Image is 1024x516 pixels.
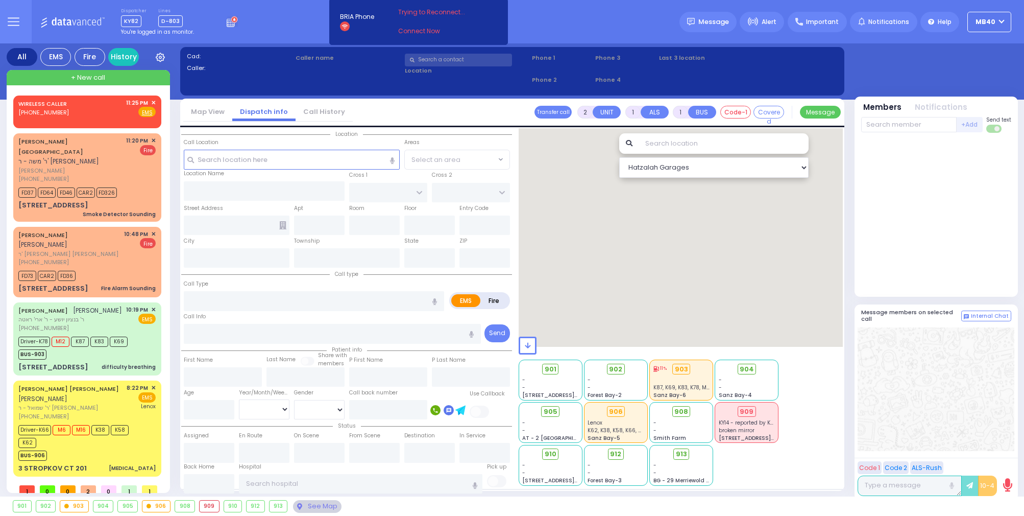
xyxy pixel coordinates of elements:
[247,501,264,512] div: 912
[18,463,87,474] div: 3 STROPKOV CT 201
[800,106,841,119] button: Message
[18,231,68,239] a: [PERSON_NAME]
[18,258,69,266] span: [PHONE_NUMBER]
[349,432,380,440] label: From Scene
[522,434,598,442] span: AT - 2 [GEOGRAPHIC_DATA]
[91,425,109,435] span: K38
[40,485,55,493] span: 0
[484,324,510,342] button: Send
[330,130,363,138] span: Location
[175,501,194,512] div: 908
[18,175,69,183] span: [PHONE_NUMBER]
[294,389,313,397] label: Gender
[938,17,952,27] span: Help
[333,422,361,430] span: Status
[653,434,686,442] span: Smith Farm
[270,501,287,512] div: 913
[102,363,156,371] div: difficulty breathing
[318,351,347,359] small: Share with
[296,54,401,62] label: Caller name
[294,432,319,440] label: On Scene
[588,427,659,434] span: K62, K38, K58, K66, M6, M16
[653,365,667,372] div: 11%
[18,324,69,332] span: [PHONE_NUMBER]
[18,385,119,393] a: [PERSON_NAME] [PERSON_NAME]
[404,138,420,147] label: Areas
[83,210,156,218] div: Smoke Detector Sounding
[588,434,620,442] span: Sanz Bay-5
[121,28,194,36] span: You're logged in as monitor.
[18,404,123,412] span: ר' שמואל - ר' [PERSON_NAME]
[184,280,208,288] label: Call Type
[18,100,67,108] a: WIRELESS CALLER
[13,501,31,512] div: 901
[910,461,943,474] button: ALS-Rush
[18,412,69,420] span: [PHONE_NUMBER]
[18,438,36,448] span: K62
[522,469,525,477] span: -
[111,425,129,435] span: K58
[327,346,367,354] span: Patient info
[183,107,232,116] a: Map View
[140,238,156,248] span: Fire
[868,17,909,27] span: Notifications
[522,461,525,469] span: -
[81,485,96,493] span: 2
[18,451,47,461] span: BUS-906
[71,73,105,83] span: + New call
[405,54,512,66] input: Search a contact
[595,54,655,62] span: Phone 3
[118,501,137,512] div: 905
[126,137,148,145] span: 11:20 PM
[141,403,156,410] span: Lenox
[487,463,506,471] label: Pick up
[687,18,695,26] img: message.svg
[588,384,591,391] span: -
[38,271,56,281] span: CAR2
[90,337,108,347] span: K83
[71,337,89,347] span: K87
[151,384,156,392] span: ✕
[19,485,35,493] span: 1
[976,17,995,27] span: MB40
[151,99,156,107] span: ✕
[432,356,466,364] label: P Last Name
[961,311,1011,322] button: Internal Chat
[151,230,156,239] span: ✕
[806,17,839,27] span: Important
[109,464,156,472] div: [MEDICAL_DATA]
[73,306,122,315] span: [PERSON_NAME]
[18,307,68,315] a: [PERSON_NAME]
[140,145,156,155] span: Fire
[986,124,1003,134] label: Turn off text
[588,461,591,469] span: -
[239,389,289,397] div: Year/Month/Week/Day
[294,237,320,245] label: Township
[861,309,961,322] h5: Message members on selected call
[688,106,716,119] button: BUS
[75,48,105,66] div: Fire
[398,27,479,36] a: Connect Now
[293,500,341,513] div: See map
[653,461,656,469] span: -
[58,271,76,281] span: FD36
[653,419,656,427] span: -
[753,106,784,119] button: Covered
[126,99,148,107] span: 11:25 PM
[101,285,156,292] div: Fire Alarm Sounding
[653,384,712,391] span: K87, K69, K83, K78, M12
[158,8,183,14] label: Lines
[151,306,156,314] span: ✕
[607,406,625,417] div: 906
[522,477,619,484] span: [STREET_ADDRESS][PERSON_NAME]
[719,384,722,391] span: -
[239,474,482,494] input: Search hospital
[522,391,619,399] span: [STREET_ADDRESS][PERSON_NAME]
[184,356,213,364] label: First Name
[451,294,481,307] label: EMS
[720,106,751,119] button: Code-1
[93,501,113,512] div: 904
[470,390,505,398] label: Use Callback
[404,237,419,245] label: State
[142,485,157,493] span: 1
